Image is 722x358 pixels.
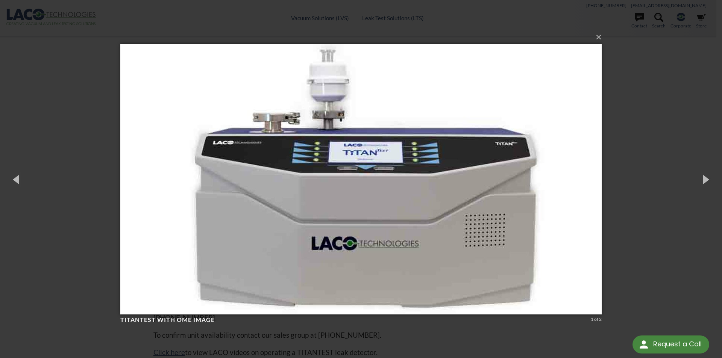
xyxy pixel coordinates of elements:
h4: TITANTEST with OME image [120,316,588,324]
button: Next (Right arrow key) [688,159,722,200]
div: Request a Call [633,335,709,353]
div: Request a Call [653,335,702,353]
img: TITANTEST with OME image [120,29,602,329]
img: round button [638,338,650,350]
button: × [123,29,604,45]
div: 1 of 2 [591,316,602,323]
